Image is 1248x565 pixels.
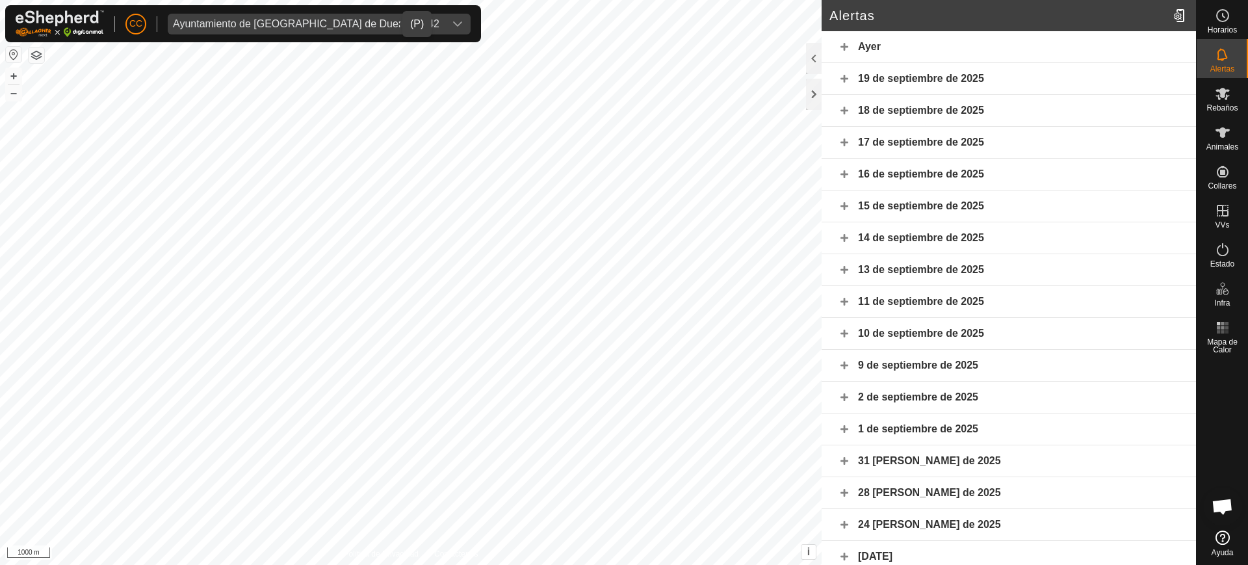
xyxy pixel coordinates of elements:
[1214,299,1230,307] span: Infra
[822,191,1196,222] div: 15 de septiembre de 2025
[1208,182,1236,190] span: Collares
[822,414,1196,445] div: 1 de septiembre de 2025
[29,47,44,63] button: Capas del Mapa
[1212,549,1234,557] span: Ayuda
[1208,26,1237,34] span: Horarios
[1210,65,1234,73] span: Alertas
[822,318,1196,350] div: 10 de septiembre de 2025
[822,445,1196,477] div: 31 [PERSON_NAME] de 2025
[801,545,816,559] button: i
[168,14,445,34] span: Ayuntamiento de Almaraz de Duero 19542
[822,159,1196,191] div: 16 de septiembre de 2025
[16,10,104,37] img: Logo Gallagher
[1200,338,1245,354] span: Mapa de Calor
[822,382,1196,414] div: 2 de septiembre de 2025
[822,477,1196,509] div: 28 [PERSON_NAME] de 2025
[173,19,439,29] div: Ayuntamiento de [GEOGRAPHIC_DATA] de Duero 19542
[822,127,1196,159] div: 17 de septiembre de 2025
[1210,260,1234,268] span: Estado
[822,286,1196,318] div: 11 de septiembre de 2025
[434,548,478,560] a: Contáctenos
[807,546,810,557] span: i
[1206,143,1238,151] span: Animales
[822,350,1196,382] div: 9 de septiembre de 2025
[344,548,419,560] a: Política de Privacidad
[822,63,1196,95] div: 19 de septiembre de 2025
[445,14,471,34] div: dropdown trigger
[6,85,21,101] button: –
[822,95,1196,127] div: 18 de septiembre de 2025
[822,509,1196,541] div: 24 [PERSON_NAME] de 2025
[1197,525,1248,562] a: Ayuda
[822,254,1196,286] div: 13 de septiembre de 2025
[129,17,142,31] span: CC
[1203,487,1242,526] div: Chat abierto
[822,31,1196,63] div: Ayer
[1206,104,1238,112] span: Rebaños
[822,222,1196,254] div: 14 de septiembre de 2025
[6,47,21,62] button: Restablecer Mapa
[829,8,1168,23] h2: Alertas
[1215,221,1229,229] span: VVs
[6,68,21,84] button: +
